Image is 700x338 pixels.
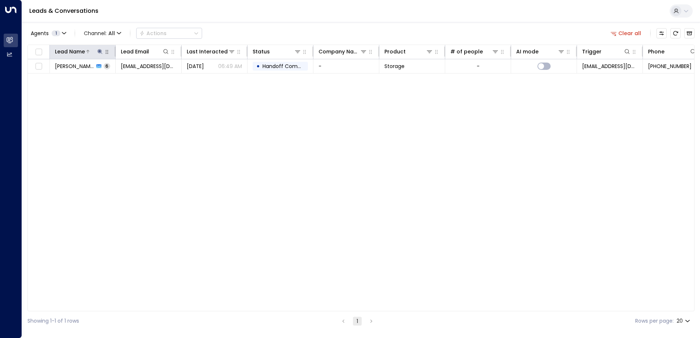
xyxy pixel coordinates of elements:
button: Customize [656,28,667,38]
span: Toggle select all [34,48,43,57]
label: Rows per page: [635,317,674,325]
span: 1 [52,30,60,36]
span: +447592634895 [648,63,692,70]
span: All [108,30,115,36]
div: # of people [450,47,483,56]
div: Phone [648,47,664,56]
span: taniajsp7@gmail.com [121,63,176,70]
div: Product [384,47,406,56]
div: Actions [139,30,167,37]
div: • [256,60,260,72]
div: Status [253,47,270,56]
span: Sep 01, 2025 [187,63,204,70]
div: Last Interacted [187,47,235,56]
div: Status [253,47,301,56]
td: - [313,59,379,73]
div: Lead Name [55,47,85,56]
div: AI mode [516,47,565,56]
div: Trigger [582,47,631,56]
span: Tania Petchey [55,63,94,70]
button: Clear all [608,28,644,38]
div: Showing 1-1 of 1 rows [27,317,79,325]
span: Agents [31,31,49,36]
p: 06:49 AM [218,63,242,70]
div: Lead Name [55,47,104,56]
div: Product [384,47,433,56]
span: Refresh [670,28,681,38]
button: page 1 [353,317,362,326]
span: Storage [384,63,405,70]
div: Company Name [319,47,360,56]
span: Handoff Completed [262,63,314,70]
div: Company Name [319,47,367,56]
div: Lead Email [121,47,149,56]
div: Trigger [582,47,602,56]
div: 20 [677,316,692,326]
button: Archived Leads [684,28,695,38]
button: Agents1 [27,28,69,38]
div: Last Interacted [187,47,228,56]
button: Channel:All [81,28,124,38]
div: # of people [450,47,499,56]
span: 6 [104,63,110,69]
button: Actions [136,28,202,39]
div: - [477,63,480,70]
div: Phone [648,47,697,56]
span: leads@space-station.co.uk [582,63,637,70]
a: Leads & Conversations [29,7,98,15]
div: Lead Email [121,47,170,56]
div: Button group with a nested menu [136,28,202,39]
nav: pagination navigation [339,316,376,326]
div: AI mode [516,47,539,56]
span: Channel: [81,28,124,38]
span: Toggle select row [34,62,43,71]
